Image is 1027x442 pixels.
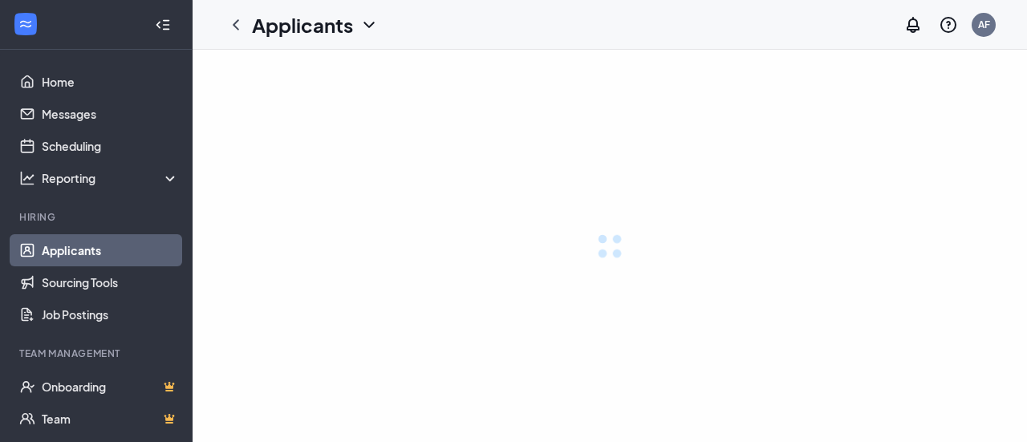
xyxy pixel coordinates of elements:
[42,234,179,266] a: Applicants
[42,130,179,162] a: Scheduling
[18,16,34,32] svg: WorkstreamLogo
[42,266,179,298] a: Sourcing Tools
[42,66,179,98] a: Home
[19,210,176,224] div: Hiring
[42,98,179,130] a: Messages
[939,15,958,34] svg: QuestionInfo
[978,18,990,31] div: AF
[359,15,379,34] svg: ChevronDown
[42,371,179,403] a: OnboardingCrown
[252,11,353,39] h1: Applicants
[155,17,171,33] svg: Collapse
[19,347,176,360] div: Team Management
[903,15,923,34] svg: Notifications
[42,403,179,435] a: TeamCrown
[42,298,179,330] a: Job Postings
[19,170,35,186] svg: Analysis
[42,170,180,186] div: Reporting
[226,15,246,34] svg: ChevronLeft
